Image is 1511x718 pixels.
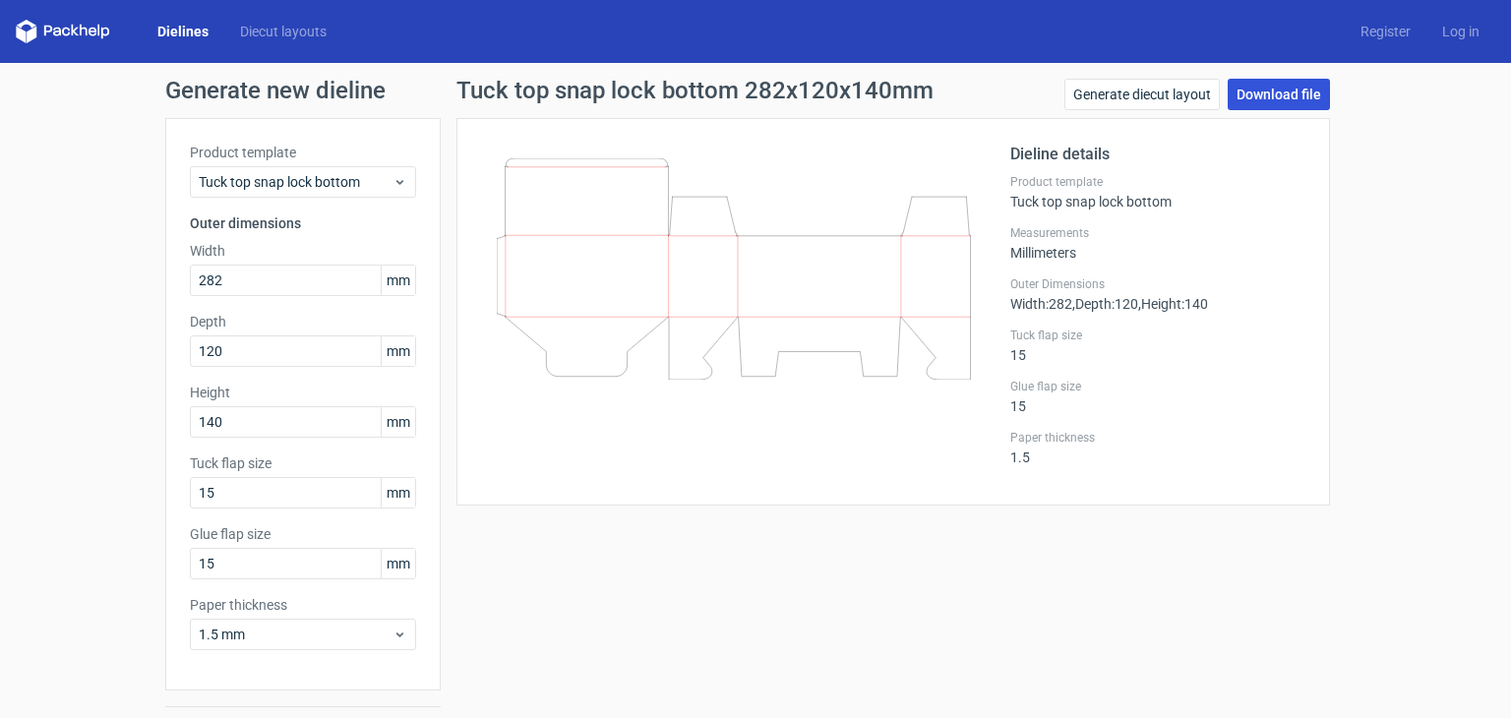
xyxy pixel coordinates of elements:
span: 1.5 mm [199,625,393,644]
div: 1.5 [1010,430,1305,465]
label: Depth [190,312,416,331]
label: Height [190,383,416,402]
span: mm [381,407,415,437]
div: 15 [1010,379,1305,414]
label: Product template [190,143,416,162]
span: Width : 282 [1010,296,1072,312]
span: mm [381,336,415,366]
a: Diecut layouts [224,22,342,41]
div: 15 [1010,328,1305,363]
label: Glue flap size [190,524,416,544]
a: Download file [1228,79,1330,110]
div: Tuck top snap lock bottom [1010,174,1305,209]
label: Tuck flap size [1010,328,1305,343]
label: Paper thickness [190,595,416,615]
span: Tuck top snap lock bottom [199,172,393,192]
label: Width [190,241,416,261]
a: Generate diecut layout [1064,79,1220,110]
label: Glue flap size [1010,379,1305,394]
span: mm [381,266,415,295]
a: Register [1345,22,1426,41]
label: Outer Dimensions [1010,276,1305,292]
h1: Generate new dieline [165,79,1346,102]
span: mm [381,549,415,578]
div: Millimeters [1010,225,1305,261]
label: Paper thickness [1010,430,1305,446]
label: Tuck flap size [190,453,416,473]
a: Log in [1426,22,1495,41]
h3: Outer dimensions [190,213,416,233]
a: Dielines [142,22,224,41]
label: Measurements [1010,225,1305,241]
label: Product template [1010,174,1305,190]
h2: Dieline details [1010,143,1305,166]
span: mm [381,478,415,508]
h1: Tuck top snap lock bottom 282x120x140mm [456,79,934,102]
span: , Depth : 120 [1072,296,1138,312]
span: , Height : 140 [1138,296,1208,312]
